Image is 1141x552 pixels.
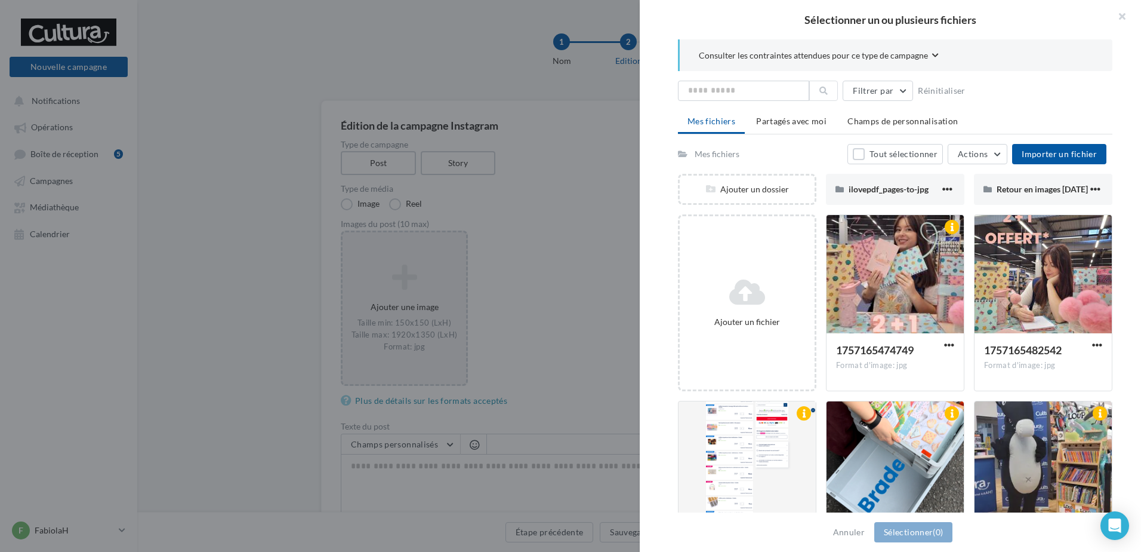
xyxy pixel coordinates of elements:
button: Annuler [828,525,869,539]
button: Tout sélectionner [847,144,943,164]
span: Mes fichiers [687,116,735,126]
span: Consulter les contraintes attendues pour ce type de campagne [699,50,928,62]
span: Champs de personnalisation [847,116,958,126]
button: Filtrer par [843,81,913,101]
div: Format d'image: jpg [836,360,954,371]
button: Actions [948,144,1007,164]
span: ilovepdf_pages-to-jpg [849,184,929,194]
div: Format d'image: jpg [984,360,1102,371]
span: 1757165474749 [836,344,914,357]
span: 1757165482542 [984,344,1062,357]
span: Partagés avec moi [756,116,827,126]
button: Consulter les contraintes attendues pour ce type de campagne [699,49,939,64]
div: Mes fichiers [695,148,739,160]
span: Retour en images [DATE] [997,184,1088,194]
h2: Sélectionner un ou plusieurs fichiers [659,14,1122,25]
button: Sélectionner(0) [874,522,952,542]
span: (0) [933,527,943,537]
span: Importer un fichier [1022,149,1097,159]
button: Importer un fichier [1012,144,1106,164]
div: Ajouter un fichier [684,316,810,328]
button: Réinitialiser [913,84,970,98]
div: Open Intercom Messenger [1100,511,1129,540]
div: Ajouter un dossier [680,183,815,195]
span: Actions [958,149,988,159]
